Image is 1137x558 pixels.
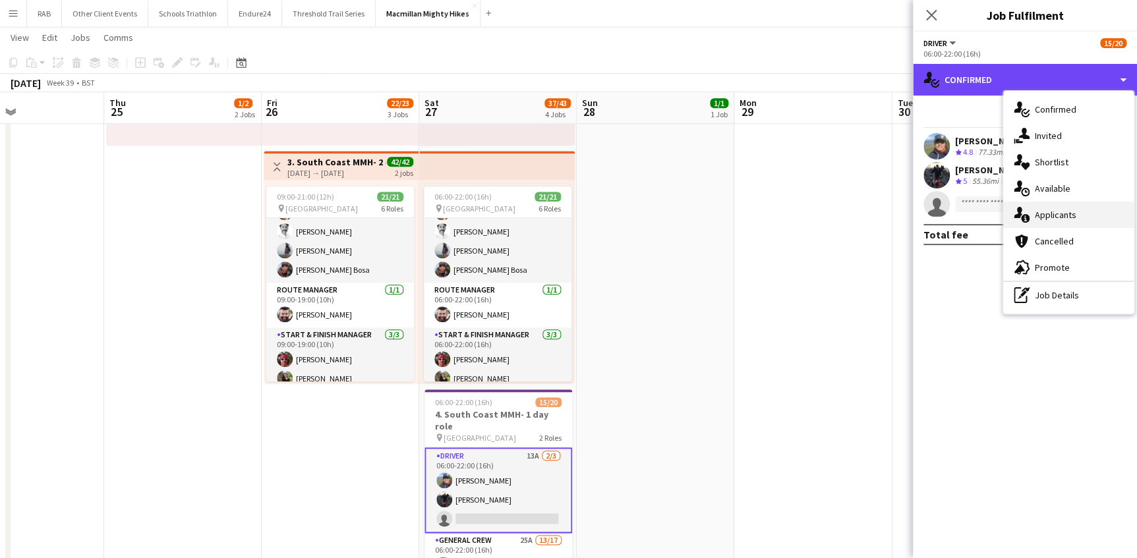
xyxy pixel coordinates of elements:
span: 28 [580,104,598,119]
span: 06:00-22:00 (16h) [435,397,492,407]
app-job-card: 09:00-21:00 (12h)21/21 [GEOGRAPHIC_DATA]6 Roles[PERSON_NAME][PERSON_NAME][PERSON_NAME][PERSON_NAM... [266,186,414,381]
span: View [11,32,29,43]
span: Invited [1035,130,1062,142]
div: [PERSON_NAME] [955,135,1030,147]
div: [PERSON_NAME] [955,164,1025,176]
span: 30 [895,104,912,119]
div: [DATE] [11,76,41,90]
span: Cancelled [1035,235,1074,247]
button: Threshold Trail Series [282,1,376,26]
div: 55.36mi [970,176,1001,187]
h3: 4. South Coast MMH- 1 day role [424,408,572,432]
div: 4 Jobs [545,109,570,119]
span: 37/43 [544,98,571,108]
span: 15/20 [535,397,562,407]
app-card-role: Start & Finish Manager3/306:00-22:00 (16h)[PERSON_NAME][PERSON_NAME] [424,327,571,410]
button: Macmillan Mighty Hikes [376,1,481,26]
button: Other Client Events [62,1,148,26]
span: Sun [582,97,598,109]
span: 5 [963,176,967,186]
span: Edit [42,32,57,43]
span: Shortlist [1035,156,1068,168]
app-card-role: [PERSON_NAME][PERSON_NAME][PERSON_NAME][PERSON_NAME][PERSON_NAME] Bosa [424,161,571,283]
span: Comms [103,32,133,43]
div: 2 Jobs [235,109,255,119]
span: Driver [923,38,947,48]
button: RAB [27,1,62,26]
app-card-role: Route Manager1/109:00-19:00 (10h)[PERSON_NAME] [266,283,414,327]
span: [GEOGRAPHIC_DATA] [444,433,516,443]
div: Job Details [1003,282,1134,308]
span: 21/21 [535,192,561,202]
div: 06:00-22:00 (16h) [923,49,1126,59]
span: 2 Roles [539,433,562,443]
span: 26 [265,104,277,119]
span: Mon [740,97,757,109]
span: Fri [267,97,277,109]
app-card-role: Route Manager1/106:00-22:00 (16h)[PERSON_NAME] [424,283,571,327]
span: 25 [107,104,126,119]
div: Crew has different fees then in role [1001,176,1024,187]
span: Thu [109,97,126,109]
span: [GEOGRAPHIC_DATA] [285,204,358,213]
span: 21/21 [377,192,403,202]
div: 1 Job [711,109,728,119]
span: Week 39 [44,78,76,88]
h3: 3. South Coast MMH- 2 day role [287,156,386,168]
span: 15/20 [1100,38,1126,48]
app-card-role: Start & Finish Manager3/309:00-19:00 (10h)[PERSON_NAME][PERSON_NAME] [266,327,414,410]
span: 42/42 [387,157,413,167]
span: Tue [897,97,912,109]
div: Total fee [923,228,968,241]
div: Confirmed [913,64,1137,96]
a: Comms [98,29,138,46]
span: Applicants [1035,209,1076,221]
div: 77.33mi [976,147,1007,158]
a: Jobs [65,29,96,46]
button: Schools Triathlon [148,1,228,26]
button: Driver [923,38,958,48]
a: Edit [37,29,63,46]
span: Sat [424,97,439,109]
span: 22/23 [387,98,413,108]
span: 09:00-21:00 (12h) [277,192,334,202]
app-job-card: 06:00-22:00 (16h)21/21 [GEOGRAPHIC_DATA]6 Roles[PERSON_NAME][PERSON_NAME][PERSON_NAME][PERSON_NAM... [424,186,571,381]
span: 1/1 [710,98,728,108]
div: 2 jobs [395,167,413,178]
span: [GEOGRAPHIC_DATA] [443,204,515,213]
span: 1/2 [234,98,252,108]
button: Endure24 [228,1,282,26]
app-card-role: [PERSON_NAME][PERSON_NAME][PERSON_NAME][PERSON_NAME][PERSON_NAME] Bosa [266,161,414,283]
span: 27 [423,104,439,119]
app-card-role: Driver13A2/306:00-22:00 (16h)[PERSON_NAME][PERSON_NAME] [424,447,572,533]
span: 4.8 [963,147,973,157]
h3: Job Fulfilment [913,7,1137,24]
div: [DATE] → [DATE] [287,168,386,178]
span: Jobs [71,32,90,43]
a: View [5,29,34,46]
span: Available [1035,182,1070,194]
span: Confirmed [1035,103,1076,115]
span: 06:00-22:00 (16h) [434,192,492,202]
span: Promote [1035,262,1070,273]
div: BST [82,78,95,88]
div: 3 Jobs [388,109,413,119]
span: 6 Roles [381,204,403,213]
span: 29 [738,104,757,119]
span: 6 Roles [539,204,561,213]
